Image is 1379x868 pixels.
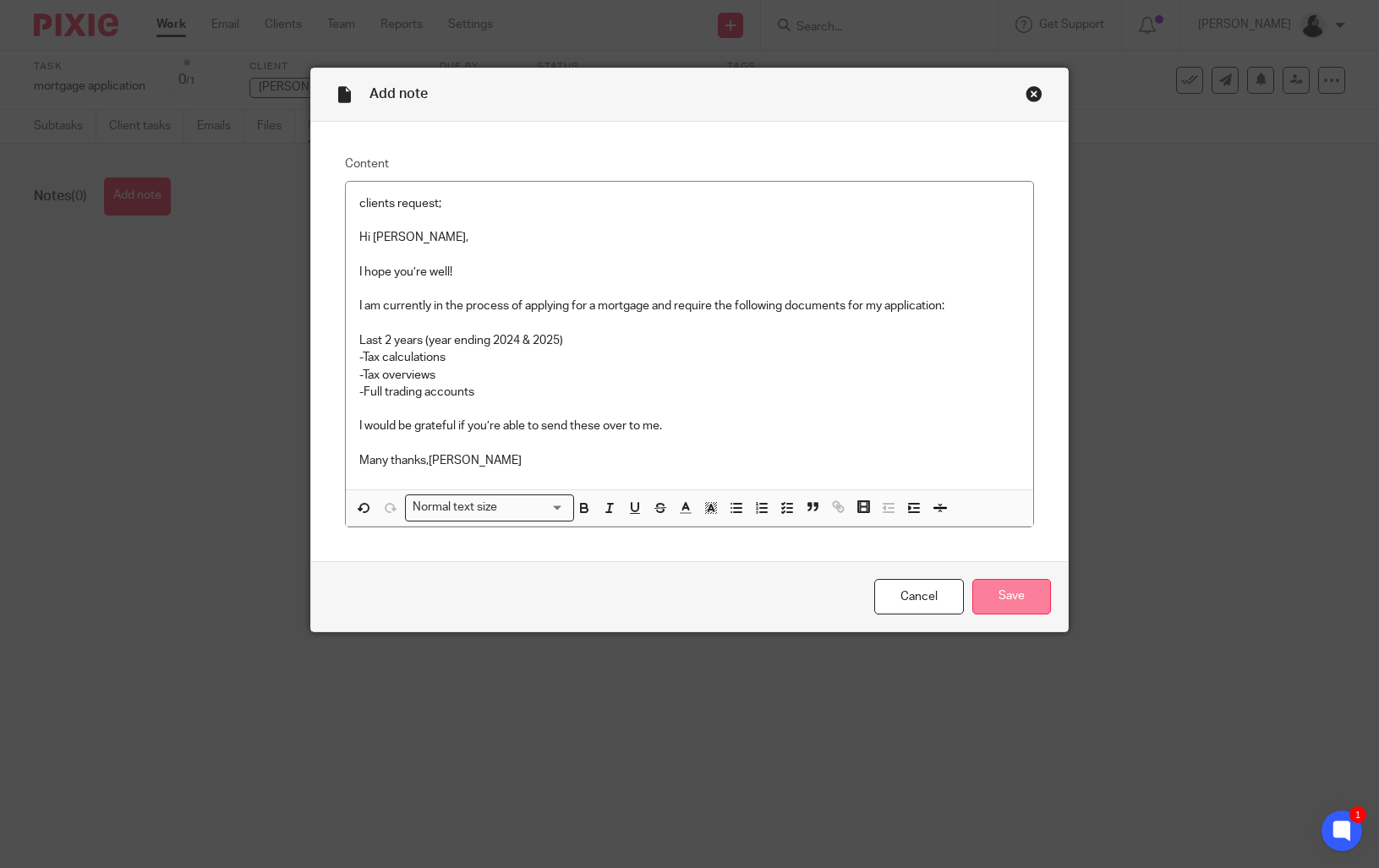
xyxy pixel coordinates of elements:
[503,499,564,516] input: Search for option
[345,156,1034,172] label: Content
[1026,85,1042,102] div: Close this dialog window
[1349,806,1366,823] div: 1
[874,579,964,615] a: Cancel
[405,494,574,521] div: Search for option
[359,195,1020,212] p: clients request;
[369,87,428,101] span: Add note
[972,579,1051,615] input: Save
[409,499,501,516] span: Normal text size
[359,229,1020,469] p: Hi [PERSON_NAME], I hope you’re well! I am currently in the process of applying for a mortgage an...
